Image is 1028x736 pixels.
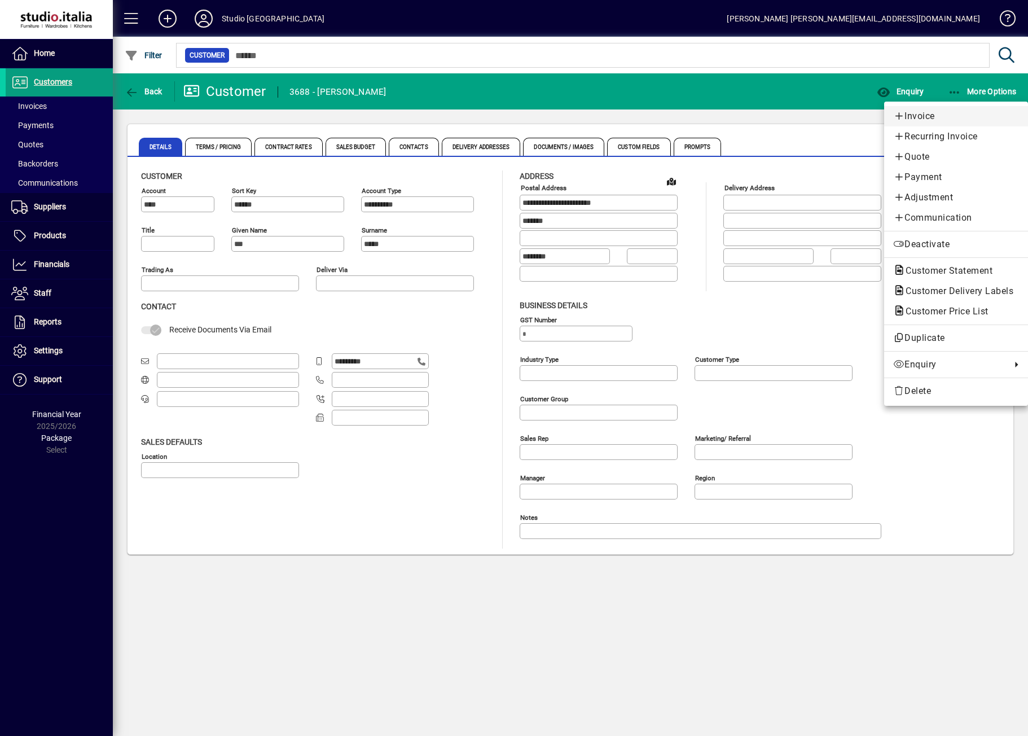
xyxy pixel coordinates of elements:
[893,109,1019,123] span: Invoice
[893,150,1019,164] span: Quote
[884,234,1028,255] button: Deactivate customer
[893,331,1019,345] span: Duplicate
[893,170,1019,184] span: Payment
[893,130,1019,143] span: Recurring Invoice
[893,306,994,317] span: Customer Price List
[893,191,1019,204] span: Adjustment
[893,265,998,276] span: Customer Statement
[893,384,1019,398] span: Delete
[893,286,1019,296] span: Customer Delivery Labels
[893,211,1019,225] span: Communication
[893,358,1005,371] span: Enquiry
[893,238,1019,251] span: Deactivate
